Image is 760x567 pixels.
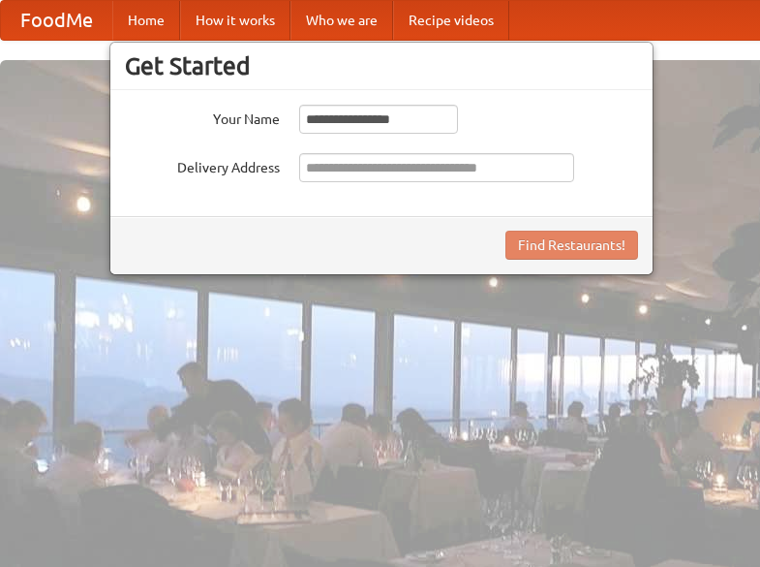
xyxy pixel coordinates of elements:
[180,1,290,40] a: How it works
[125,153,280,177] label: Delivery Address
[505,231,638,260] button: Find Restaurants!
[393,1,509,40] a: Recipe videos
[112,1,180,40] a: Home
[125,51,638,80] h3: Get Started
[125,105,280,129] label: Your Name
[1,1,112,40] a: FoodMe
[290,1,393,40] a: Who we are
